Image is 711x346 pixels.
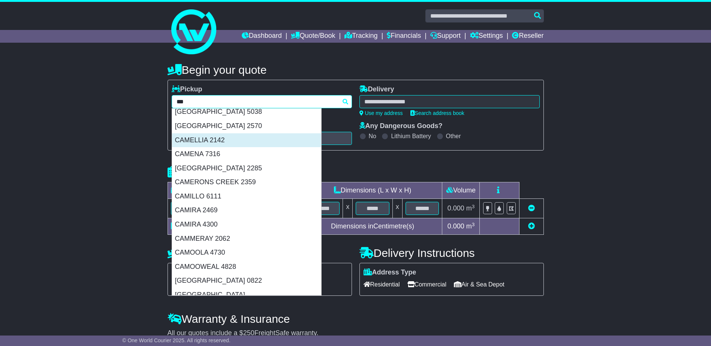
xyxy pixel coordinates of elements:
h4: Begin your quote [168,64,544,76]
div: CAMMERAY 2062 [172,232,321,246]
td: x [343,199,353,218]
a: Reseller [512,30,543,43]
td: Total [168,218,230,235]
td: Dimensions (L x W x H) [303,182,442,199]
span: Residential [364,279,400,290]
label: No [369,133,376,140]
h4: Package details | [168,166,262,178]
span: © One World Courier 2025. All rights reserved. [122,337,231,343]
span: m [466,204,475,212]
a: Add new item [528,222,535,230]
a: Quote/Book [291,30,335,43]
div: CAMELLIA 2142 [172,133,321,148]
a: Financials [387,30,421,43]
label: Delivery [359,85,394,94]
td: Volume [442,182,480,199]
label: Any Dangerous Goods? [359,122,443,130]
a: Settings [470,30,503,43]
label: Lithium Battery [391,133,431,140]
div: [GEOGRAPHIC_DATA] 2285 [172,161,321,176]
td: x [392,199,402,218]
sup: 3 [472,222,475,227]
h4: Delivery Instructions [359,247,544,259]
a: Tracking [344,30,377,43]
div: CAMERONS CREEK 2359 [172,175,321,189]
a: Dashboard [242,30,282,43]
div: CAMIRA 4300 [172,218,321,232]
div: All our quotes include a $ FreightSafe warranty. [168,329,544,337]
sup: 3 [472,204,475,209]
div: [GEOGRAPHIC_DATA] 2570 [172,119,321,133]
div: [GEOGRAPHIC_DATA] 0822 [172,274,321,288]
div: CAMILLO 6111 [172,189,321,204]
div: [GEOGRAPHIC_DATA] [172,288,321,302]
a: Use my address [359,110,403,116]
div: CAMOOLA 4730 [172,246,321,260]
div: CAMIRA 2469 [172,203,321,218]
a: Remove this item [528,204,535,212]
h4: Warranty & Insurance [168,313,544,325]
a: Support [430,30,461,43]
label: Address Type [364,268,416,277]
span: m [466,222,475,230]
label: Pickup [172,85,202,94]
div: [GEOGRAPHIC_DATA] 5038 [172,105,321,119]
span: 250 [243,329,254,337]
label: Other [446,133,461,140]
span: 0.000 [448,204,464,212]
div: CAMOOWEAL 4828 [172,260,321,274]
span: 0.000 [448,222,464,230]
span: Air & Sea Depot [454,279,504,290]
td: Dimensions in Centimetre(s) [303,218,442,235]
div: CAMENA 7316 [172,147,321,161]
span: Commercial [407,279,446,290]
h4: Pickup Instructions [168,247,352,259]
typeahead: Please provide city [172,95,352,108]
td: Type [168,182,230,199]
a: Search address book [410,110,464,116]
